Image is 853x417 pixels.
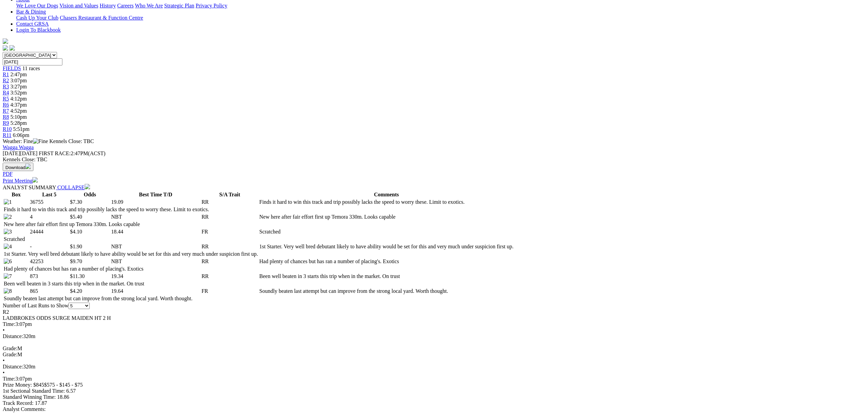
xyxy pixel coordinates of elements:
div: Download [3,171,850,177]
td: Been well beaten in 3 starts this trip when in the market. On trust [3,280,258,287]
a: R6 [3,102,9,108]
span: [DATE] [3,150,37,156]
div: LADBROKES ODDS SURGE MAIDEN HT 2 H [3,315,850,321]
td: New here after fair effort first up Temora 330m. Looks capable [3,221,258,228]
img: 3 [4,229,12,235]
img: facebook.svg [3,45,8,51]
span: Standard Winning Time: [3,394,56,400]
a: Strategic Plan [164,3,194,8]
td: Had plenty of chances but has ran a number of placing's. Exotics [259,258,514,265]
th: Best Time T/D [111,191,200,198]
span: 3:52pm [10,90,27,95]
a: Vision and Values [59,3,98,8]
a: R8 [3,114,9,120]
th: S/A Trait [201,191,258,198]
span: 3:07pm [10,78,27,83]
span: $11.30 [70,273,85,279]
span: 5:10pm [10,114,27,120]
img: Fine [33,138,48,144]
span: 5:51pm [13,126,30,132]
a: Privacy Policy [196,3,227,8]
a: FIELDS [3,65,21,71]
span: 11 races [22,65,40,71]
span: 4:52pm [10,108,27,114]
span: 2:47pm [10,72,27,77]
div: About [16,3,850,9]
a: R5 [3,96,9,102]
td: NBT [111,258,200,265]
a: R1 [3,72,9,77]
span: Distance: [3,333,23,339]
span: R9 [3,120,9,126]
td: Scratched [3,236,258,243]
input: Select date [3,58,62,65]
span: Distance: [3,364,23,369]
td: Scratched [259,228,514,235]
span: $575 - $145 - $75 [44,382,83,388]
div: M [3,345,850,352]
img: 7 [4,273,12,279]
img: logo-grsa-white.png [3,38,8,44]
a: R4 [3,90,9,95]
img: download.svg [25,164,31,169]
span: [DATE] [3,150,20,156]
a: Print Meeting [3,178,38,184]
span: Weather: Fine [3,138,49,144]
span: 3:27pm [10,84,27,89]
span: COLLAPSE [57,185,85,190]
td: 873 [30,273,69,280]
span: 4:37pm [10,102,27,108]
td: 1st Starter. Very well bred debutant likely to have ability would be set for this and very much u... [3,251,258,257]
span: • [3,327,5,333]
span: 5:28pm [10,120,27,126]
td: RR [201,273,258,280]
td: 865 [30,288,69,295]
div: 3:07pm [3,321,850,327]
img: twitter.svg [9,45,15,51]
a: R11 [3,132,11,138]
td: NBT [111,214,200,220]
span: Kennels Close: TBC [49,138,94,144]
a: R10 [3,126,12,132]
td: Had plenty of chances but has ran a number of placing's. Exotics [3,266,258,272]
td: 36755 [30,199,69,205]
span: R3 [3,84,9,89]
img: 2 [4,214,12,220]
td: FR [201,288,258,295]
span: 18.86 [57,394,69,400]
img: 4 [4,244,12,250]
a: History [99,3,116,8]
td: 19.09 [111,199,200,205]
span: R2 [3,78,9,83]
a: R7 [3,108,9,114]
span: 4:12pm [10,96,27,102]
div: 320m [3,364,850,370]
span: Track Record: [3,400,33,406]
a: Who We Are [135,3,163,8]
div: Kennels Close: TBC [3,157,850,163]
td: NBT [111,243,200,250]
div: Bar & Dining [16,15,850,21]
a: Bar & Dining [16,9,46,15]
th: Odds [70,191,110,198]
th: Box [3,191,29,198]
a: Cash Up Your Club [16,15,58,21]
span: $5.40 [70,214,82,220]
span: 1st Sectional Standard Time: [3,388,65,394]
td: - [30,243,69,250]
div: Number of Last Runs to Show [3,303,850,309]
td: New here after fair effort first up Temora 330m. Looks capable [259,214,514,220]
a: We Love Our Dogs [16,3,58,8]
span: $7.30 [70,199,82,205]
a: Wagga Wagga [3,144,34,150]
a: COLLAPSE [56,185,90,190]
a: Chasers Restaurant & Function Centre [60,15,143,21]
td: 18.44 [111,228,200,235]
span: Time: [3,321,16,327]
